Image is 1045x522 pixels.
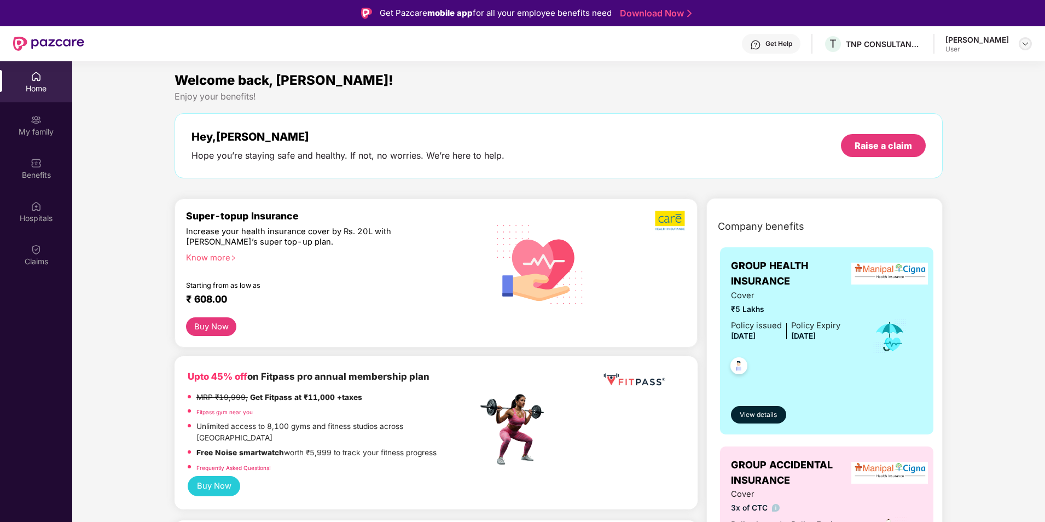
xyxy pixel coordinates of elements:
[731,320,782,332] div: Policy issued
[718,219,804,234] span: Company benefits
[31,201,42,212] img: svg+xml;base64,PHN2ZyBpZD0iSG9zcGl0YWxzIiB4bWxucz0iaHR0cDovL3d3dy53My5vcmcvMjAwMC9zdmciIHdpZHRoPS...
[186,317,236,337] button: Buy Now
[31,114,42,125] img: svg+xml;base64,PHN2ZyB3aWR0aD0iMjAiIGhlaWdodD0iMjAiIHZpZXdCb3g9IjAgMCAyMCAyMCIgZmlsbD0ibm9uZSIgeG...
[196,421,478,444] p: Unlimited access to 8,100 gyms and fitness studios across [GEOGRAPHIC_DATA]
[731,406,786,424] button: View details
[186,293,467,306] div: ₹ 608.00
[829,37,837,50] span: T
[191,150,504,161] div: Hope you’re staying safe and healthy. If not, no worries. We’re here to help.
[655,210,686,231] img: b5dec4f62d2307b9de63beb79f102df3.png
[31,158,42,169] img: svg+xml;base64,PHN2ZyBpZD0iQmVuZWZpdHMiIHhtbG5zPSJodHRwOi8vd3d3LnczLm9yZy8yMDAwL3N2ZyIgd2lkdGg9Ij...
[791,320,840,332] div: Policy Expiry
[188,371,429,382] b: on Fitpass pro annual membership plan
[186,281,431,289] div: Starting from as low as
[731,304,840,316] span: ₹5 Lakhs
[731,258,857,289] span: GROUP HEALTH INSURANCE
[196,465,271,471] a: Frequently Asked Questions!
[731,457,857,489] span: GROUP ACCIDENTAL INSURANCE
[196,409,253,415] a: Fitpass gym near you
[731,332,756,340] span: [DATE]
[772,504,780,512] img: info
[791,332,816,340] span: [DATE]
[13,37,84,51] img: New Pazcare Logo
[725,354,752,381] img: svg+xml;base64,PHN2ZyB4bWxucz0iaHR0cDovL3d3dy53My5vcmcvMjAwMC9zdmciIHdpZHRoPSI0OC45NDMiIGhlaWdodD...
[851,263,928,285] img: insurerLogo
[945,34,1009,45] div: [PERSON_NAME]
[488,211,593,317] img: svg+xml;base64,PHN2ZyB4bWxucz0iaHR0cDovL3d3dy53My5vcmcvMjAwMC9zdmciIHhtbG5zOnhsaW5rPSJodHRwOi8vd3...
[765,39,792,48] div: Get Help
[1021,39,1030,48] img: svg+xml;base64,PHN2ZyBpZD0iRHJvcGRvd24tMzJ4MzIiIHhtbG5zPSJodHRwOi8vd3d3LnczLm9yZy8yMDAwL3N2ZyIgd2...
[477,391,554,468] img: fpp.png
[175,91,943,102] div: Enjoy your benefits!
[750,39,761,50] img: svg+xml;base64,PHN2ZyBpZD0iSGVscC0zMngzMiIgeG1sbnM9Imh0dHA6Ly93d3cudzMub3JnLzIwMDAvc3ZnIiB3aWR0aD...
[380,7,612,20] div: Get Pazcare for all your employee benefits need
[186,227,431,248] div: Increase your health insurance cover by Rs. 20L with [PERSON_NAME]’s super top-up plan.
[31,71,42,82] img: svg+xml;base64,PHN2ZyBpZD0iSG9tZSIgeG1sbnM9Imh0dHA6Ly93d3cudzMub3JnLzIwMDAvc3ZnIiB3aWR0aD0iMjAiIG...
[186,253,471,260] div: Know more
[731,488,840,501] span: Cover
[188,476,240,496] button: Buy Now
[196,448,284,457] strong: Free Noise smartwatch
[846,39,922,49] div: TNP CONSULTANCY PRIVATE LIMITED
[230,255,236,261] span: right
[872,318,908,355] img: icon
[186,210,478,222] div: Super-topup Insurance
[250,393,362,402] strong: Get Fitpass at ₹11,000 +taxes
[601,369,667,390] img: fppp.png
[687,8,692,19] img: Stroke
[31,244,42,255] img: svg+xml;base64,PHN2ZyBpZD0iQ2xhaW0iIHhtbG5zPSJodHRwOi8vd3d3LnczLm9yZy8yMDAwL3N2ZyIgd2lkdGg9IjIwIi...
[188,371,247,382] b: Upto 45% off
[740,410,777,420] span: View details
[855,140,912,152] div: Raise a claim
[851,462,928,484] img: insurerLogo
[620,8,688,19] a: Download Now
[175,72,393,88] span: Welcome back, [PERSON_NAME]!
[945,45,1009,54] div: User
[361,8,372,19] img: Logo
[196,447,437,459] p: worth ₹5,999 to track your fitness progress
[731,289,840,302] span: Cover
[196,393,248,402] del: MRP ₹19,999,
[191,130,504,143] div: Hey, [PERSON_NAME]
[427,8,473,18] strong: mobile app
[731,502,840,514] span: 3x of CTC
